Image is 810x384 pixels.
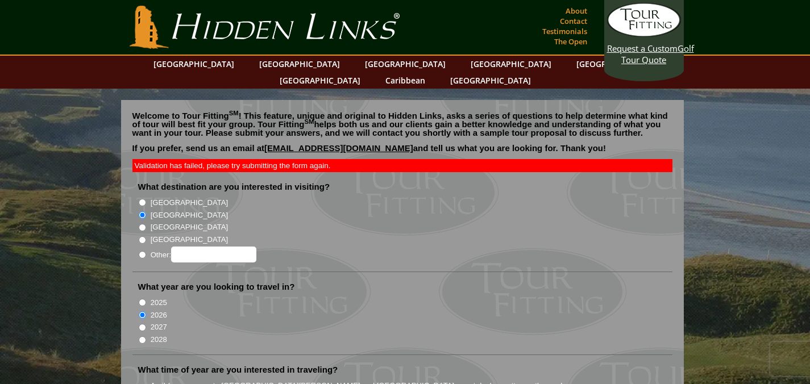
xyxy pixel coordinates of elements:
a: Caribbean [380,72,431,89]
sup: SM [229,110,239,116]
a: Testimonials [539,23,590,39]
label: [GEOGRAPHIC_DATA] [151,210,228,221]
a: [GEOGRAPHIC_DATA] [571,56,663,72]
label: Other: [151,247,256,262]
p: If you prefer, send us an email at and tell us what you are looking for. Thank you! [132,144,672,161]
a: [GEOGRAPHIC_DATA] [445,72,537,89]
label: 2028 [151,334,167,345]
a: The Open [551,34,590,49]
a: Contact [557,13,590,29]
a: Request a CustomGolf Tour Quote [607,3,681,65]
label: [GEOGRAPHIC_DATA] [151,222,228,233]
a: [GEOGRAPHIC_DATA] [465,56,557,72]
a: About [563,3,590,19]
a: [GEOGRAPHIC_DATA] [254,56,346,72]
span: Request a Custom [607,43,678,54]
a: [GEOGRAPHIC_DATA] [359,56,451,72]
div: Validation has failed, please try submitting the form again. [132,159,672,172]
label: What destination are you interested in visiting? [138,181,330,193]
label: [GEOGRAPHIC_DATA] [151,197,228,208]
a: [EMAIL_ADDRESS][DOMAIN_NAME] [264,143,413,153]
label: [GEOGRAPHIC_DATA] [151,234,228,245]
p: Welcome to Tour Fitting ! This feature, unique and original to Hidden Links, asks a series of que... [132,111,672,137]
input: Other: [171,247,256,262]
label: 2027 [151,322,167,333]
a: [GEOGRAPHIC_DATA] [148,56,240,72]
label: 2026 [151,310,167,321]
label: What time of year are you interested in traveling? [138,364,338,375]
label: 2025 [151,297,167,308]
a: [GEOGRAPHIC_DATA] [274,72,366,89]
sup: SM [305,118,314,125]
label: What year are you looking to travel in? [138,281,295,293]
